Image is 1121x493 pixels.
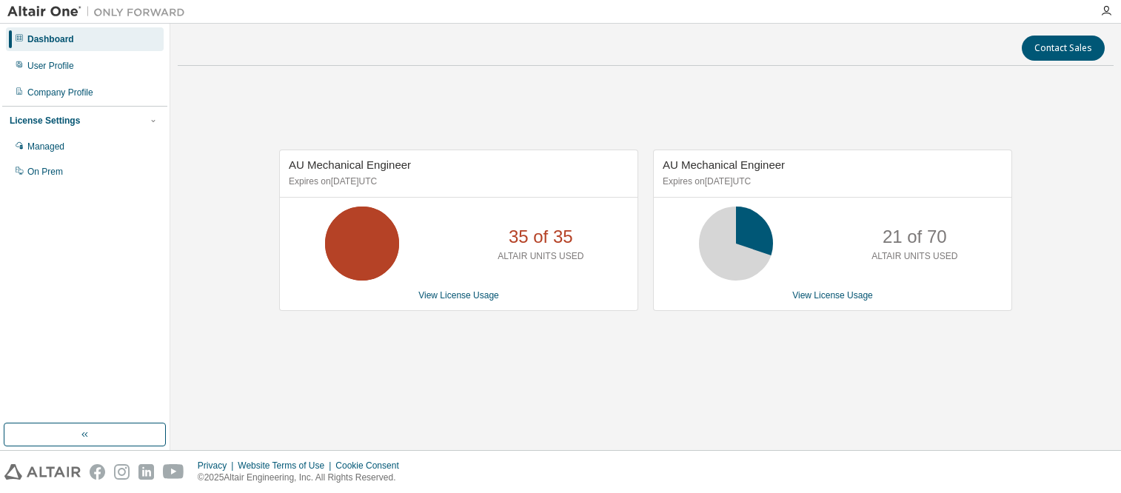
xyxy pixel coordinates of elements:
div: Managed [27,141,64,152]
p: 21 of 70 [883,224,947,249]
div: On Prem [27,166,63,178]
div: Website Terms of Use [238,460,335,472]
p: © 2025 Altair Engineering, Inc. All Rights Reserved. [198,472,408,484]
span: AU Mechanical Engineer [289,158,411,171]
p: Expires on [DATE] UTC [289,175,625,188]
div: License Settings [10,115,80,127]
div: Company Profile [27,87,93,98]
div: Dashboard [27,33,74,45]
span: AU Mechanical Engineer [663,158,785,171]
div: Cookie Consent [335,460,407,472]
div: Privacy [198,460,238,472]
p: 35 of 35 [509,224,573,249]
div: User Profile [27,60,74,72]
p: ALTAIR UNITS USED [498,250,583,263]
img: linkedin.svg [138,464,154,480]
p: Expires on [DATE] UTC [663,175,999,188]
img: instagram.svg [114,464,130,480]
button: Contact Sales [1022,36,1105,61]
p: ALTAIR UNITS USED [871,250,957,263]
img: facebook.svg [90,464,105,480]
a: View License Usage [792,290,873,301]
img: Altair One [7,4,193,19]
img: altair_logo.svg [4,464,81,480]
a: View License Usage [418,290,499,301]
img: youtube.svg [163,464,184,480]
